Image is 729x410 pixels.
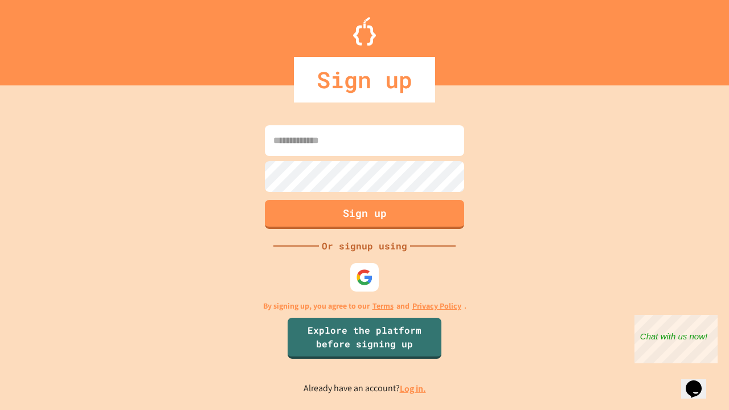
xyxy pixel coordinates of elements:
div: Sign up [294,57,435,102]
a: Explore the platform before signing up [288,318,441,359]
a: Terms [372,300,394,312]
p: Already have an account? [304,382,426,396]
iframe: chat widget [634,315,718,363]
img: google-icon.svg [356,269,373,286]
button: Sign up [265,200,464,229]
img: Logo.svg [353,17,376,46]
iframe: chat widget [681,364,718,399]
a: Privacy Policy [412,300,461,312]
a: Log in. [400,383,426,395]
div: Or signup using [319,239,410,253]
p: By signing up, you agree to our and . [263,300,466,312]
